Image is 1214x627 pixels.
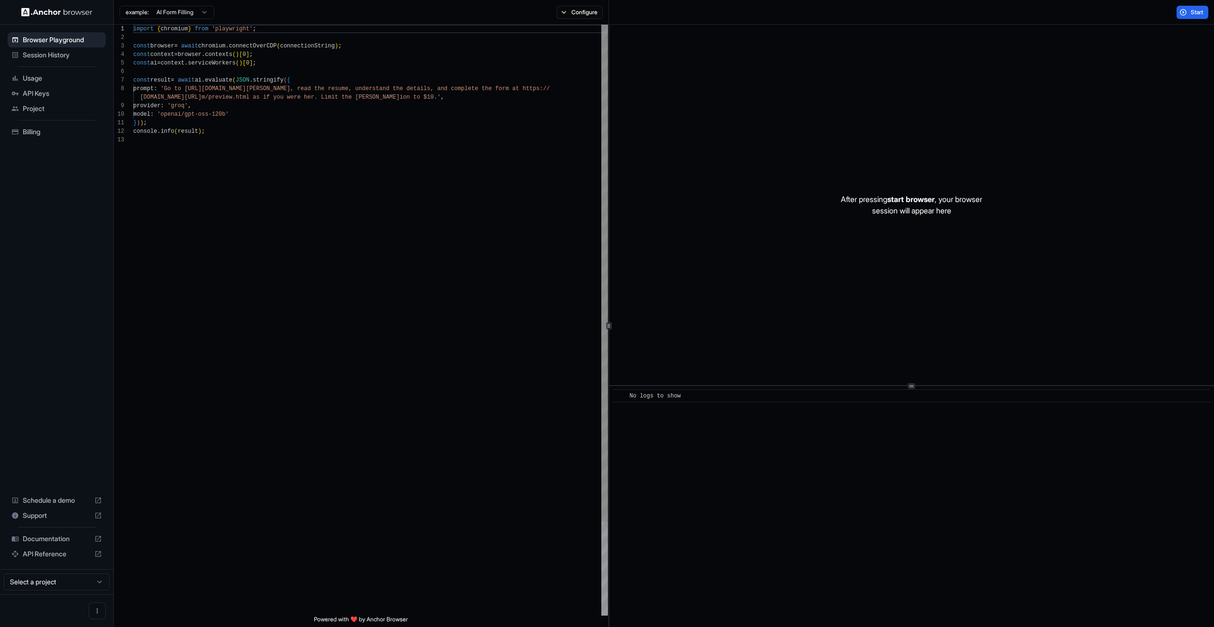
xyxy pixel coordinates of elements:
[23,496,91,505] span: Schedule a demo
[23,104,102,113] span: Project
[161,128,175,135] span: info
[1191,9,1204,16] span: Start
[253,77,284,83] span: stringify
[8,124,106,139] div: Billing
[23,35,102,45] span: Browser Playground
[246,60,249,66] span: 0
[133,77,150,83] span: const
[161,102,164,109] span: :
[150,60,157,66] span: ai
[140,120,143,126] span: )
[287,77,290,83] span: {
[229,43,277,49] span: connectOverCDP
[89,602,106,619] button: Open menu
[232,51,236,58] span: (
[174,51,177,58] span: =
[284,77,287,83] span: (
[184,60,188,66] span: .
[249,77,253,83] span: .
[23,549,91,559] span: API Reference
[225,43,229,49] span: .
[195,26,209,32] span: from
[150,51,174,58] span: context
[400,94,441,101] span: ion to $10.'
[23,127,102,137] span: Billing
[249,51,253,58] span: ;
[188,26,191,32] span: }
[157,111,229,118] span: 'openai/gpt-oss-120b'
[841,194,982,216] p: After pressing , your browser session will appear here
[236,77,249,83] span: JSON
[114,67,124,76] div: 6
[126,9,149,16] span: example:
[137,120,140,126] span: )
[114,42,124,50] div: 3
[205,51,232,58] span: contexts
[150,77,171,83] span: result
[133,43,150,49] span: const
[157,26,160,32] span: {
[242,51,246,58] span: 0
[246,51,249,58] span: ]
[114,76,124,84] div: 7
[23,89,102,98] span: API Keys
[277,43,280,49] span: (
[8,508,106,523] div: Support
[8,32,106,47] div: Browser Playground
[202,77,205,83] span: .
[144,120,147,126] span: ;
[174,128,177,135] span: (
[23,534,91,544] span: Documentation
[236,51,239,58] span: )
[23,50,102,60] span: Session History
[171,77,174,83] span: =
[167,102,188,109] span: 'groq'
[133,85,154,92] span: prompt
[202,128,205,135] span: ;
[133,102,161,109] span: provider
[253,26,256,32] span: ;
[475,85,550,92] span: e the form at https://
[239,60,242,66] span: )
[21,8,92,17] img: Anchor Logo
[133,60,150,66] span: const
[133,120,137,126] span: }
[114,127,124,136] div: 12
[198,128,202,135] span: )
[161,26,188,32] span: chromium
[188,102,191,109] span: ,
[557,6,603,19] button: Configure
[178,51,202,58] span: browser
[338,43,341,49] span: ;
[280,43,335,49] span: connectionString
[114,25,124,33] div: 1
[202,51,205,58] span: .
[253,60,256,66] span: ;
[154,85,157,92] span: :
[630,393,681,399] span: No logs to show
[178,77,195,83] span: await
[114,119,124,127] div: 11
[150,111,154,118] span: :
[441,94,444,101] span: ,
[304,85,475,92] span: ad the resume, understand the details, and complet
[8,531,106,546] div: Documentation
[114,50,124,59] div: 4
[133,128,157,135] span: console
[8,546,106,562] div: API Reference
[114,101,124,110] div: 9
[188,60,236,66] span: serviceWorkers
[8,47,106,63] div: Session History
[239,51,242,58] span: [
[198,43,226,49] span: chromium
[1177,6,1208,19] button: Start
[23,511,91,520] span: Support
[8,71,106,86] div: Usage
[133,51,150,58] span: const
[114,33,124,42] div: 2
[178,128,198,135] span: result
[8,86,106,101] div: API Keys
[195,77,202,83] span: ai
[23,74,102,83] span: Usage
[157,128,160,135] span: .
